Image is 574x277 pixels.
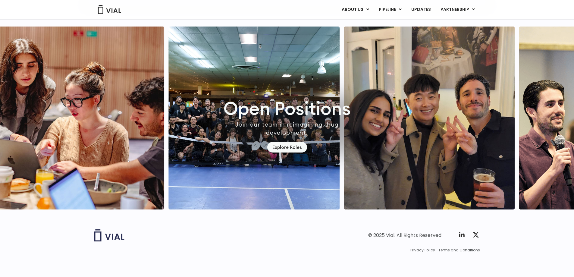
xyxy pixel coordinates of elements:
img: Vial Logo [97,5,121,14]
img: http://People%20posing%20for%20group%20picture%20after%20playing%20pickleball. [168,27,340,209]
a: Privacy Policy [410,247,435,253]
a: Terms and Conditions [438,247,480,253]
img: Vial logo wih "Vial" spelled out [94,229,124,241]
a: PIPELINEMenu Toggle [374,5,406,15]
div: © 2025 Vial. All Rights Reserved [368,232,441,239]
div: 4 / 7 [344,27,515,209]
a: Explore Roles [267,142,307,153]
a: ABOUT USMenu Toggle [337,5,374,15]
div: 3 / 7 [168,27,340,209]
a: UPDATES [406,5,435,15]
a: PARTNERSHIPMenu Toggle [436,5,480,15]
